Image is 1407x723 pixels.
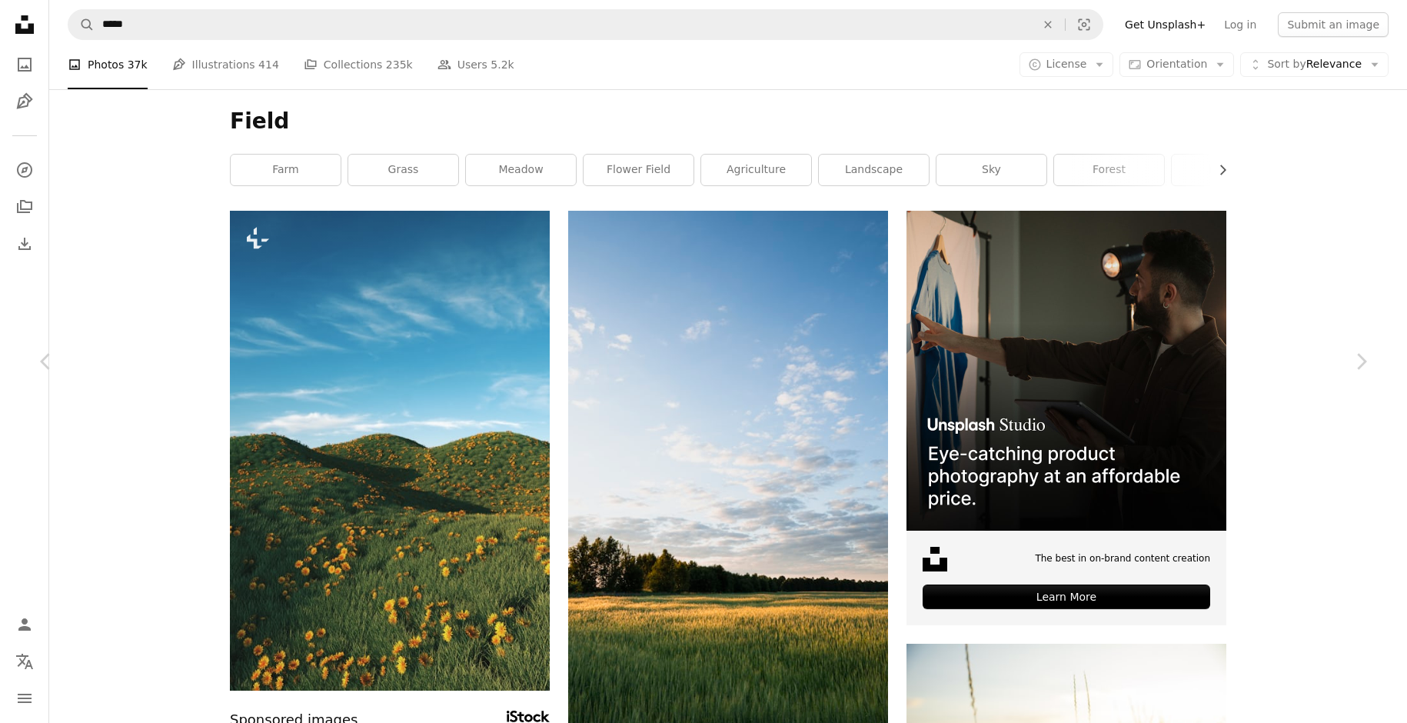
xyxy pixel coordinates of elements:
span: Sort by [1267,58,1306,70]
a: The best in on-brand content creationLearn More [906,211,1226,625]
a: Log in [1215,12,1266,37]
a: nature [1172,155,1282,185]
a: Log in / Sign up [9,609,40,640]
span: 5.2k [491,56,514,73]
button: Sort byRelevance [1240,52,1389,77]
a: Users 5.2k [437,40,514,89]
button: Language [9,646,40,677]
a: flower field [584,155,694,185]
form: Find visuals sitewide [68,9,1103,40]
a: Download History [9,228,40,259]
a: Next [1315,288,1407,435]
button: scroll list to the right [1209,155,1226,185]
button: Menu [9,683,40,714]
a: Explore [9,155,40,185]
button: Search Unsplash [68,10,95,39]
img: file-1631678316303-ed18b8b5cb9cimage [923,547,947,571]
a: farm [231,155,341,185]
h1: Field [230,108,1226,135]
a: forest [1054,155,1164,185]
span: The best in on-brand content creation [1035,552,1210,565]
a: green grass field under blue sky during daytime [568,469,888,483]
button: Orientation [1119,52,1234,77]
a: Collections 235k [304,40,413,89]
img: a field of yellow flowers with a blue sky in the background [230,211,550,691]
a: meadow [466,155,576,185]
button: Visual search [1066,10,1103,39]
button: Submit an image [1278,12,1389,37]
a: Illustrations 414 [172,40,279,89]
span: License [1046,58,1087,70]
span: Orientation [1146,58,1207,70]
a: Illustrations [9,86,40,117]
div: Learn More [923,585,1210,609]
button: Clear [1031,10,1065,39]
a: Get Unsplash+ [1116,12,1215,37]
img: file-1715714098234-25b8b4e9d8faimage [906,211,1226,531]
span: 414 [258,56,279,73]
a: Photos [9,49,40,80]
a: sky [936,155,1046,185]
a: landscape [819,155,929,185]
a: grass [348,155,458,185]
span: Relevance [1267,57,1362,72]
a: a field of yellow flowers with a blue sky in the background [230,443,550,457]
a: agriculture [701,155,811,185]
span: 235k [386,56,413,73]
a: Collections [9,192,40,222]
button: License [1019,52,1114,77]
